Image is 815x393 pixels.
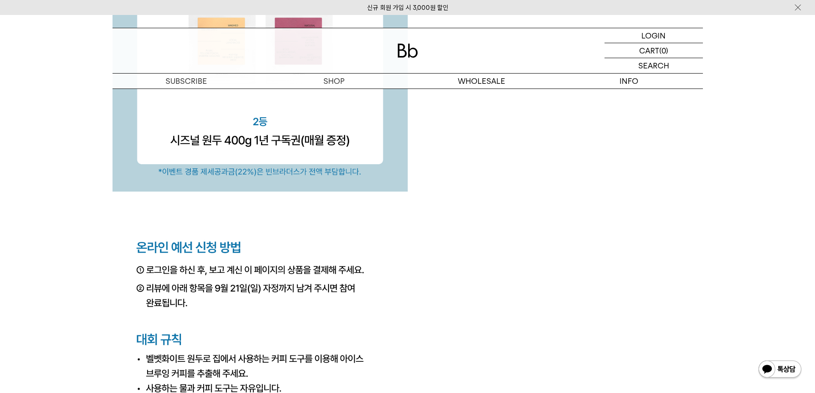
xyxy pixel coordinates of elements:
[605,43,703,58] a: CART (0)
[758,360,802,380] img: 카카오톡 채널 1:1 채팅 버튼
[397,44,418,58] img: 로고
[659,43,668,58] p: (0)
[638,58,669,73] p: SEARCH
[260,74,408,89] a: SHOP
[408,74,555,89] p: WHOLESALE
[555,74,703,89] p: INFO
[639,43,659,58] p: CART
[113,74,260,89] a: SUBSCRIBE
[367,4,448,12] a: 신규 회원 가입 시 3,000원 할인
[605,28,703,43] a: LOGIN
[641,28,666,43] p: LOGIN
